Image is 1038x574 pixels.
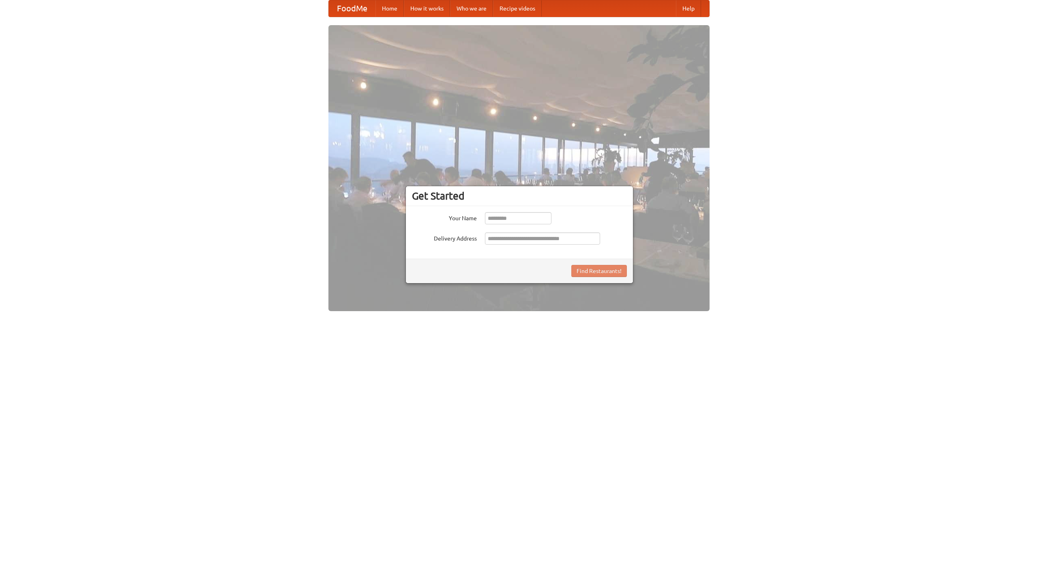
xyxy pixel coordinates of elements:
a: Recipe videos [493,0,542,17]
a: Help [676,0,701,17]
a: How it works [404,0,450,17]
a: FoodMe [329,0,375,17]
h3: Get Started [412,190,627,202]
label: Your Name [412,212,477,222]
label: Delivery Address [412,232,477,243]
a: Home [375,0,404,17]
button: Find Restaurants! [571,265,627,277]
a: Who we are [450,0,493,17]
